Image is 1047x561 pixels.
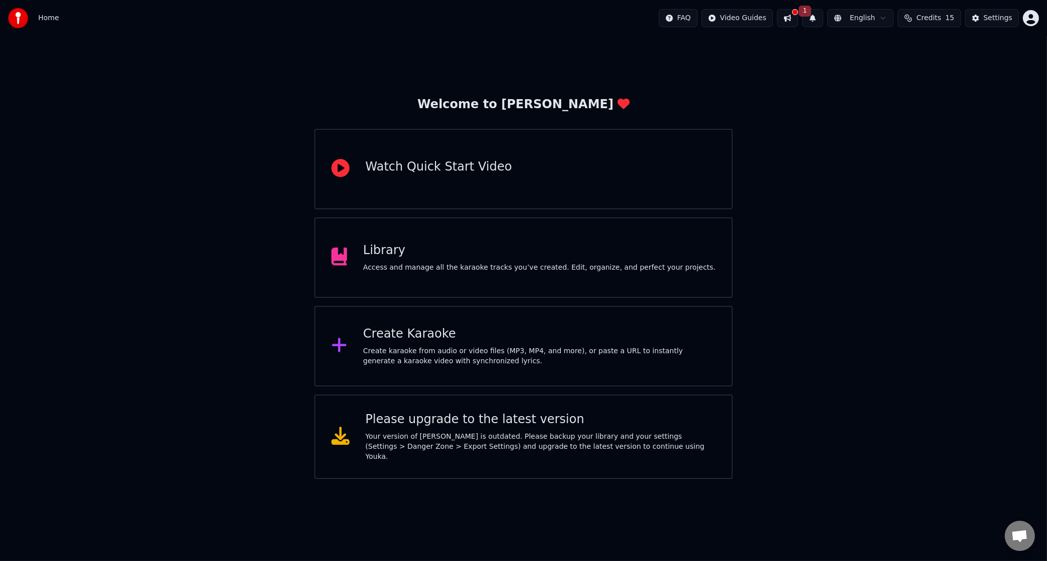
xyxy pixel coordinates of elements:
div: Settings [984,13,1012,23]
img: youka [8,8,28,28]
nav: breadcrumb [38,13,59,23]
div: Watch Quick Start Video [366,159,512,175]
span: 1 [799,6,812,17]
button: 1 [802,9,823,27]
button: Video Guides [702,9,773,27]
span: Credits [916,13,941,23]
div: Please upgrade to the latest version [366,412,716,428]
button: Settings [965,9,1019,27]
button: Credits15 [898,9,961,27]
span: 15 [945,13,954,23]
div: Library [363,243,716,259]
a: Open chat [1005,521,1035,551]
button: FAQ [659,9,697,27]
div: Access and manage all the karaoke tracks you’ve created. Edit, organize, and perfect your projects. [363,263,716,273]
div: Your version of [PERSON_NAME] is outdated. Please backup your library and your settings (Settings... [366,432,716,462]
div: Create Karaoke [363,326,716,342]
span: Home [38,13,59,23]
div: Welcome to [PERSON_NAME] [417,97,630,113]
div: Create karaoke from audio or video files (MP3, MP4, and more), or paste a URL to instantly genera... [363,346,716,366]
